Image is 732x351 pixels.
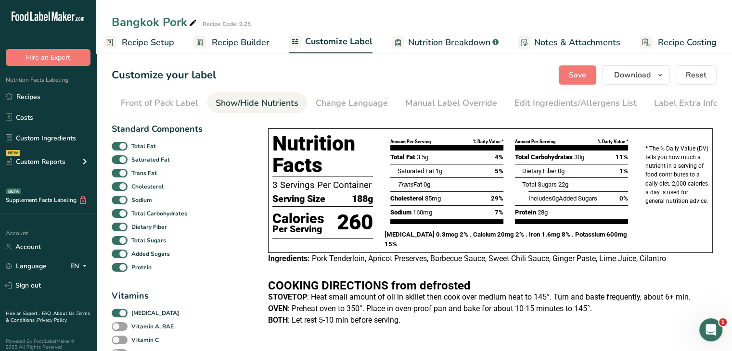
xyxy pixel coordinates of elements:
[42,310,53,317] a: FAQ .
[6,188,21,194] div: BETA
[131,236,166,245] b: Total Sugars
[289,31,372,54] a: Customize Label
[425,195,441,202] span: 85mg
[538,209,548,216] span: 28g
[37,317,67,324] a: Privacy Policy
[70,261,90,272] div: EN
[397,167,434,175] span: Saturated Fat
[216,97,298,110] div: Show/Hide Nutrients
[417,153,428,161] span: 3.5g
[203,20,251,28] div: Recipe Code: 9.25
[316,97,388,110] div: Change Language
[272,192,325,206] span: Serving Size
[495,166,503,176] span: 5%
[552,195,559,202] span: 0g
[654,97,718,110] div: Label Extra Info
[619,194,628,203] span: 0%
[435,167,442,175] span: 1g
[645,144,708,205] p: * The % Daily Value (DV) tells you how much a nutrient in a serving of food contributes to a dail...
[268,303,713,314] p: : Preheat oven to 350°. Place in oven-proof pan and bake for about 10-15 minutes to 145°.
[272,133,373,176] h1: Nutrition Facts
[131,309,179,317] b: [MEDICAL_DATA]
[53,310,77,317] a: About Us .
[392,32,499,53] a: Nutrition Breakdown
[193,32,270,53] a: Recipe Builder
[6,338,90,350] div: Powered By FoodLabelMaker © 2025 All Rights Reserved
[337,207,373,238] p: 260
[6,150,20,156] div: NEW
[6,258,47,275] a: Language
[495,152,503,162] span: 4%
[413,209,432,216] span: 160mg
[6,310,40,317] a: Hire an Expert .
[522,181,557,188] span: Total Sugars
[312,254,666,263] span: Pork Tenderloin, Apricot Preserves, Barbecue Sauce, Sweet Chili Sauce, Ginger Paste, Lime Juice, ...
[640,32,717,53] a: Recipe Costing
[305,35,372,48] span: Customize Label
[131,263,152,272] b: Protein
[408,36,490,49] span: Nutrition Breakdown
[473,138,503,145] div: % Daily Value *
[272,226,324,233] p: Per Serving
[6,49,90,66] button: Hire an Expert
[397,181,422,188] span: Fat
[515,138,555,145] div: Amount Per Serving
[558,167,565,175] span: 0g
[518,32,620,53] a: Notes & Attachments
[719,318,727,326] span: 1
[495,208,503,217] span: 7%
[268,254,310,263] span: Ingredients:
[268,280,713,291] h2: COOKING DIRECTIONS from defrosted
[390,209,411,216] span: Sodium
[272,178,373,192] p: 3 Servings Per Container
[558,181,568,188] span: 22g
[112,123,203,136] div: Standard Components
[514,97,637,110] div: Edit Ingredients/Allergens List
[559,65,596,85] button: Save
[699,318,722,341] iframe: Intercom live chat
[268,314,713,326] p: : Let rest 5-10 min before serving.
[112,13,199,31] div: Bangkok Pork
[212,36,270,49] span: Recipe Builder
[6,310,90,324] a: Terms & Conditions .
[614,69,651,81] span: Download
[385,230,634,249] p: [MEDICAL_DATA] 0.3mcg 2% . Calcium 20mg 2% . Iron 1.6mg 8% . Potassium 600mg 15%
[103,32,174,53] a: Recipe Setup
[602,65,670,85] button: Download
[131,209,187,218] b: Total Carbohydrates
[268,291,713,303] p: : Heat small amount of oil in skillet then cook over medium heat to 145°. Turn and baste frequent...
[390,153,415,161] span: Total Fat
[268,304,288,313] strong: OVEN
[522,167,556,175] span: Dietary Fiber
[686,69,706,81] span: Reset
[131,142,156,150] b: Total Fat
[598,138,628,145] div: % Daily Value *
[272,212,324,226] p: Calories
[122,36,174,49] span: Recipe Setup
[131,250,170,258] b: Added Sugars
[131,336,159,344] b: Vitamin C
[121,97,198,110] div: Front of Pack Label
[352,192,373,206] span: 188g
[658,36,717,49] span: Recipe Costing
[390,195,424,202] span: Cholesterol
[515,209,536,216] span: Protein
[534,36,620,49] span: Notes & Attachments
[131,223,167,231] b: Dietary Fiber
[131,182,164,191] b: Cholesterol
[405,97,497,110] div: Manual Label Override
[397,181,413,188] i: Trans
[390,138,431,145] div: Amount Per Serving
[619,166,628,176] span: 1%
[423,181,430,188] span: 0g
[6,157,65,167] div: Custom Reports
[131,155,170,164] b: Saturated Fat
[491,194,503,203] span: 29%
[131,196,152,204] b: Sodium
[112,289,194,302] div: Vitamins
[268,315,288,325] strong: BOTH
[676,65,717,85] button: Reset
[131,169,157,177] b: Trans Fat
[574,153,584,161] span: 30g
[131,322,174,331] b: Vitamin A, RAE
